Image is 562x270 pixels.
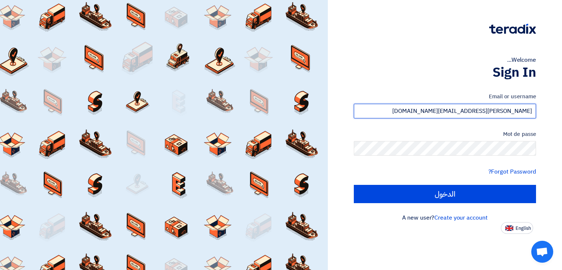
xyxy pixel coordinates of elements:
label: Mot de passe [354,130,536,138]
div: A new user? [354,213,536,222]
a: Forgot Password? [488,167,536,176]
img: Teradix logo [489,24,536,34]
input: الدخول [354,185,536,203]
label: Email or username [354,92,536,101]
div: Welcome... [354,56,536,64]
h1: Sign In [354,64,536,80]
input: Enter your business email or username... [354,104,536,118]
button: English [501,222,533,234]
a: Open chat [531,241,553,263]
a: Create your account [434,213,487,222]
span: English [516,226,531,231]
img: en-US.png [505,225,513,231]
